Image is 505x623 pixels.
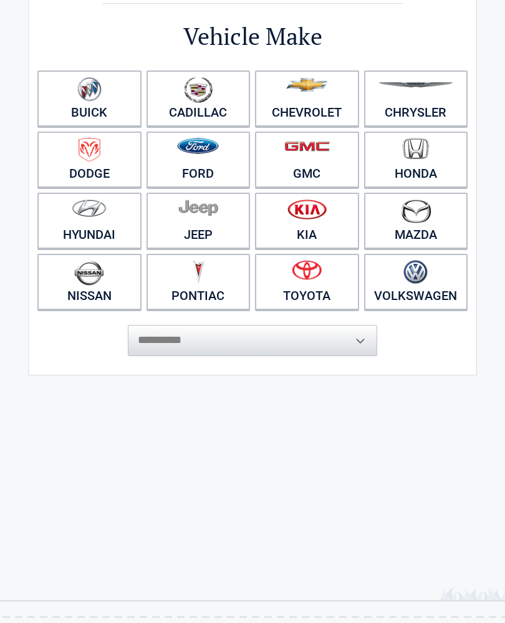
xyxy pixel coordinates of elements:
img: ford [177,138,219,154]
img: dodge [79,138,100,162]
img: chevrolet [286,78,328,92]
a: GMC [255,132,359,188]
img: mazda [400,199,431,223]
img: toyota [292,260,322,280]
img: hyundai [72,199,107,217]
img: honda [403,138,429,160]
a: Pontiac [147,254,251,310]
a: Kia [255,193,359,249]
img: buick [77,77,102,102]
img: gmc [284,141,330,152]
img: jeep [178,199,218,216]
img: kia [287,199,327,220]
a: Toyota [255,254,359,310]
img: nissan [74,260,104,286]
h2: Vehicle Make [35,21,470,52]
a: Buick [37,70,142,127]
a: Honda [364,132,468,188]
a: Cadillac [147,70,251,127]
a: Mazda [364,193,468,249]
a: Hyundai [37,193,142,249]
a: Jeep [147,193,251,249]
img: volkswagen [403,260,428,284]
a: Volkswagen [364,254,468,310]
a: Dodge [37,132,142,188]
a: Chrysler [364,70,468,127]
img: cadillac [184,77,213,103]
img: chrysler [378,82,454,88]
img: pontiac [192,260,204,284]
a: Nissan [37,254,142,310]
a: Chevrolet [255,70,359,127]
a: Ford [147,132,251,188]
